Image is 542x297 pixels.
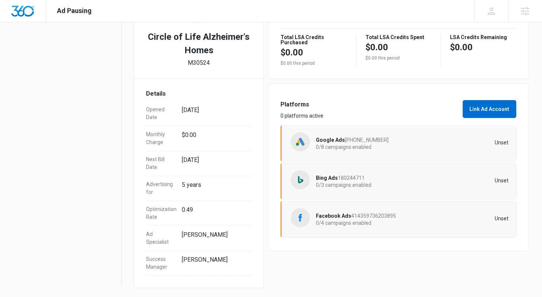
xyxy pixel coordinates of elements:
[146,255,176,271] dt: Success Manager
[280,125,516,162] a: Google AdsGoogle Ads[PHONE_NUMBER]0/8 campaigns enabledUnset
[182,131,245,146] dd: $0.00
[182,181,245,196] dd: 5 years
[412,216,508,221] p: Unset
[295,212,306,223] img: Facebook Ads
[146,181,176,196] dt: Advertising for
[450,41,473,53] p: $0.00
[280,35,347,45] p: Total LSA Credits Purchased
[146,205,176,221] dt: Optimization Rate
[463,100,516,118] button: Link Ad Account
[146,89,251,98] h3: Details
[146,230,176,246] dt: Ad Specialist
[316,220,412,226] p: 0/4 campaigns enabled
[412,178,508,183] p: Unset
[365,55,432,61] p: $0.00 this period
[316,175,338,181] span: Bing Ads
[280,163,516,199] a: Bing AdsBing Ads1802447110/3 campaigns enabledUnset
[146,126,251,151] div: Monthly Charge$0.00
[146,176,251,201] div: Advertising for5 years
[316,182,412,188] p: 0/3 campaigns enabled
[146,101,251,126] div: Opened Date[DATE]
[146,226,251,251] div: Ad Specialist[PERSON_NAME]
[280,112,458,120] p: 0 platforms active
[316,144,412,150] p: 0/8 campaigns enabled
[280,60,347,67] p: $0.00 this period
[182,205,245,221] dd: 0.49
[345,137,389,143] span: [PHONE_NUMBER]
[146,151,251,176] div: Next Bill Date[DATE]
[182,230,245,246] dd: [PERSON_NAME]
[146,30,251,57] h2: Circle of Life Alzheimer's Homes
[182,156,245,171] dd: [DATE]
[316,213,351,219] span: Facebook Ads
[280,201,516,237] a: Facebook AdsFacebook Ads4143597362038950/4 campaigns enabledUnset
[412,140,508,145] p: Unset
[146,201,251,226] div: Optimization Rate0.49
[146,156,176,171] dt: Next Bill Date
[182,106,245,121] dd: [DATE]
[295,174,306,185] img: Bing Ads
[365,35,432,40] p: Total LSA Credits Spent
[365,41,388,53] p: $0.00
[146,106,176,121] dt: Opened Date
[338,175,365,181] span: 180244711
[188,58,210,67] p: M30524
[351,213,396,219] span: 414359736203895
[316,137,345,143] span: Google Ads
[295,136,306,147] img: Google Ads
[146,251,251,276] div: Success Manager[PERSON_NAME]
[280,100,458,109] h3: Platforms
[280,47,303,58] p: $0.00
[182,255,245,271] dd: [PERSON_NAME]
[57,7,92,15] span: Ad Pausing
[450,35,516,40] p: LSA Credits Remaining
[146,131,176,146] dt: Monthly Charge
